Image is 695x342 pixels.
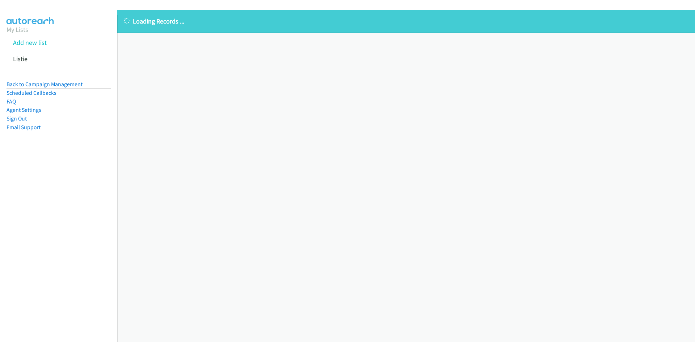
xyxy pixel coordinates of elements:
[7,98,16,105] a: FAQ
[13,55,28,63] a: Listie
[7,115,27,122] a: Sign Out
[7,89,56,96] a: Scheduled Callbacks
[124,16,688,26] p: Loading Records ...
[7,124,41,131] a: Email Support
[7,106,41,113] a: Agent Settings
[7,25,28,34] a: My Lists
[7,81,83,88] a: Back to Campaign Management
[13,38,47,47] a: Add new list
